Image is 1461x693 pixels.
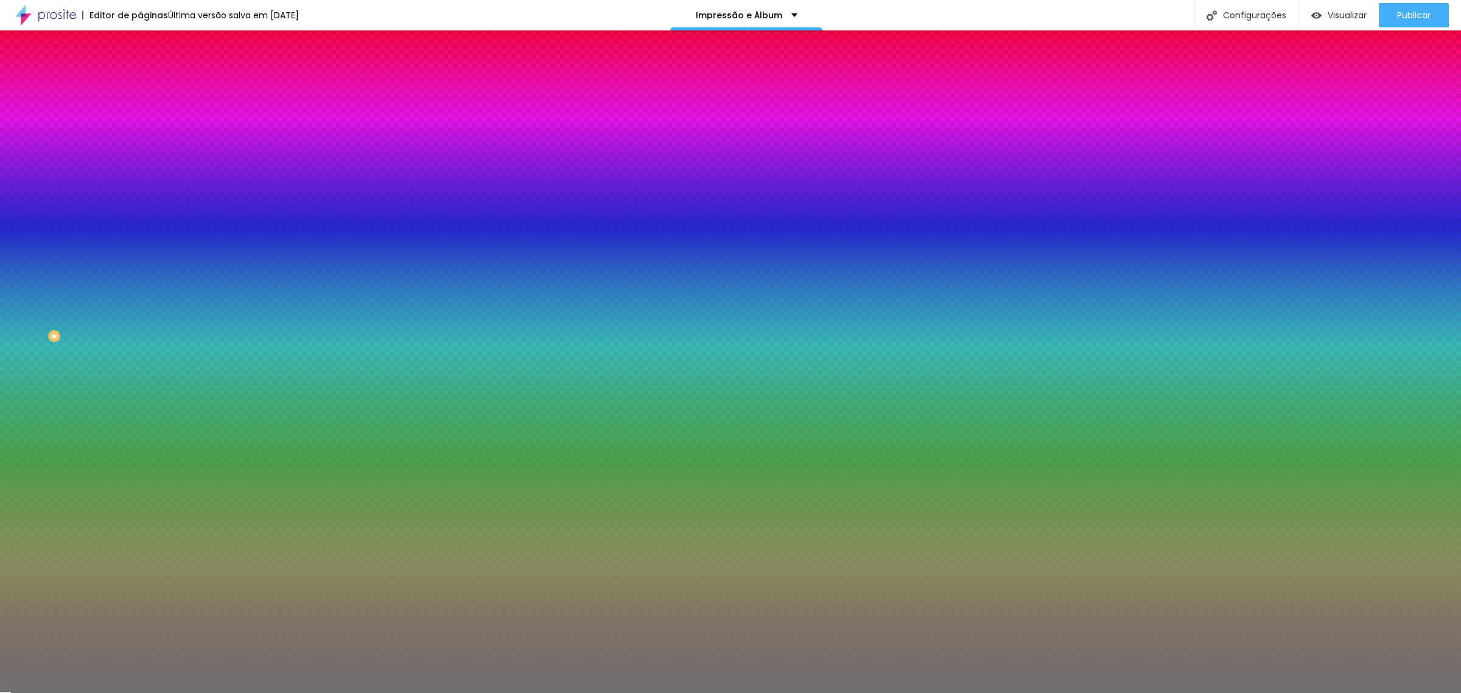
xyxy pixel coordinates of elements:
[1311,10,1322,21] img: view-1.svg
[1299,3,1379,27] button: Visualizar
[1379,3,1449,27] button: Publicar
[1223,9,1286,21] font: Configurações
[1207,10,1217,21] img: Ícone
[168,9,299,21] font: Última versão salva em [DATE]
[89,9,168,21] font: Editor de páginas
[1328,9,1367,21] font: Visualizar
[1397,9,1431,21] font: Publicar
[696,9,782,21] font: Impressão e Álbum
